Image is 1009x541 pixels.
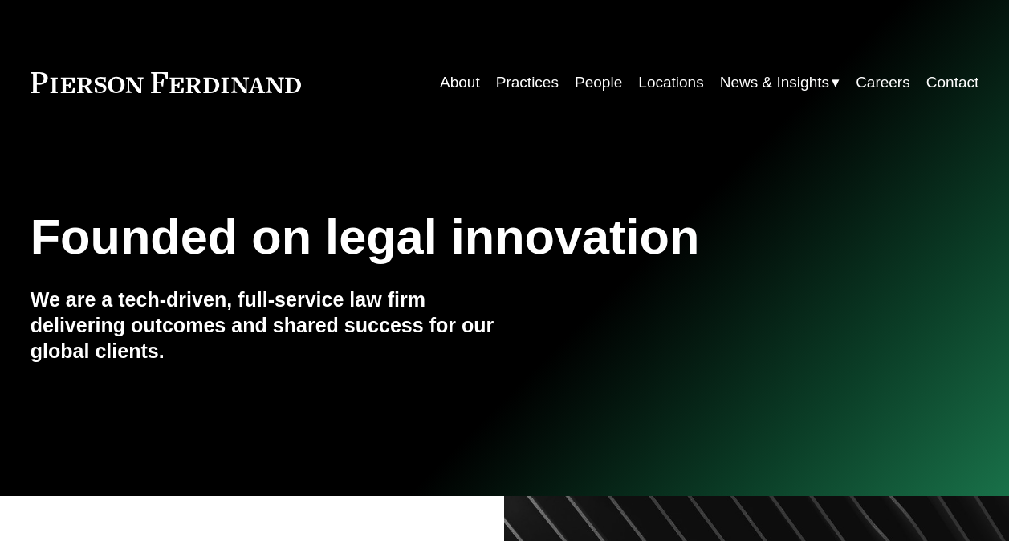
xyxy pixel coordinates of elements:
[31,209,821,265] h1: Founded on legal innovation
[496,67,559,98] a: Practices
[638,67,703,98] a: Locations
[926,67,978,98] a: Contact
[440,67,480,98] a: About
[720,67,840,98] a: folder dropdown
[720,69,829,96] span: News & Insights
[575,67,622,98] a: People
[31,287,505,364] h4: We are a tech-driven, full-service law firm delivering outcomes and shared success for our global...
[856,67,910,98] a: Careers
